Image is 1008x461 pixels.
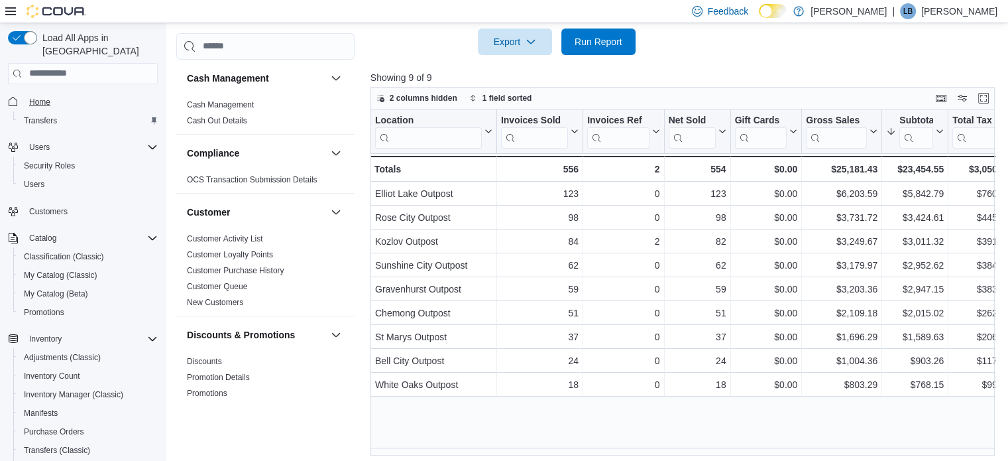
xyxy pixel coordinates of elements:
[734,257,797,273] div: $0.00
[759,4,787,18] input: Dark Mode
[24,331,67,347] button: Inventory
[806,186,877,202] div: $6,203.59
[375,114,482,148] div: Location
[501,257,579,273] div: 62
[375,353,492,369] div: Bell City Outpost
[187,99,254,110] span: Cash Management
[886,281,944,297] div: $2,947.15
[29,206,68,217] span: Customers
[19,424,89,440] a: Purchase Orders
[501,233,579,249] div: 84
[13,423,163,441] button: Purchase Orders
[187,282,247,291] a: Customer Queue
[806,233,877,249] div: $3,249.67
[187,281,247,292] span: Customer Queue
[3,138,163,157] button: Users
[19,176,50,192] a: Users
[806,377,877,393] div: $803.29
[24,289,88,299] span: My Catalog (Beta)
[806,210,877,226] div: $3,731.72
[19,405,63,421] a: Manifests
[952,114,999,127] div: Total Tax
[24,139,55,155] button: Users
[811,3,887,19] p: [PERSON_NAME]
[587,233,659,249] div: 2
[668,353,726,369] div: 24
[19,249,109,265] a: Classification (Classic)
[24,389,123,400] span: Inventory Manager (Classic)
[806,114,867,127] div: Gross Sales
[806,114,867,148] div: Gross Sales
[375,305,492,321] div: Chemong Outpost
[375,186,492,202] div: Elliot Lake Outpost
[375,233,492,249] div: Kozlov Outpost
[900,3,916,19] div: Laura Burns
[390,93,457,103] span: 2 columns hidden
[806,114,877,148] button: Gross Sales
[501,114,568,127] div: Invoices Sold
[176,231,355,316] div: Customer
[187,250,273,259] a: Customer Loyalty Points
[886,233,944,249] div: $3,011.32
[734,114,787,148] div: Gift Card Sales
[29,233,56,243] span: Catalog
[806,257,877,273] div: $3,179.97
[187,265,284,276] span: Customer Purchase History
[668,233,726,249] div: 82
[806,353,877,369] div: $1,004.36
[13,157,163,175] button: Security Roles
[501,114,568,148] div: Invoices Sold
[734,210,797,226] div: $0.00
[3,330,163,348] button: Inventory
[328,204,344,220] button: Customer
[668,305,726,321] div: 51
[486,29,544,55] span: Export
[176,172,355,193] div: Compliance
[19,286,93,302] a: My Catalog (Beta)
[19,113,158,129] span: Transfers
[668,257,726,273] div: 62
[734,161,797,177] div: $0.00
[19,350,106,365] a: Adjustments (Classic)
[501,186,579,202] div: 123
[806,281,877,297] div: $3,203.36
[24,115,57,126] span: Transfers
[886,377,944,393] div: $768.15
[19,405,158,421] span: Manifests
[24,230,158,246] span: Catalog
[29,97,50,107] span: Home
[27,5,86,18] img: Cova
[886,114,944,148] button: Subtotal
[375,377,492,393] div: White Oaks Outpost
[13,441,163,460] button: Transfers (Classic)
[187,328,325,342] button: Discounts & Promotions
[587,257,659,273] div: 0
[19,267,103,283] a: My Catalog (Classic)
[734,377,797,393] div: $0.00
[501,210,579,226] div: 98
[371,90,463,106] button: 2 columns hidden
[892,3,895,19] p: |
[587,281,659,297] div: 0
[668,281,726,297] div: 59
[375,210,492,226] div: Rose City Outpost
[187,116,247,125] a: Cash Out Details
[501,114,579,148] button: Invoices Sold
[187,233,263,244] span: Customer Activity List
[375,281,492,297] div: Gravenhurst Outpost
[501,377,579,393] div: 18
[187,100,254,109] a: Cash Management
[501,305,579,321] div: 51
[24,251,104,262] span: Classification (Classic)
[734,305,797,321] div: $0.00
[899,114,933,148] div: Subtotal
[587,377,659,393] div: 0
[587,186,659,202] div: 0
[668,114,715,127] div: Net Sold
[187,389,227,398] a: Promotions
[187,115,247,126] span: Cash Out Details
[668,329,726,345] div: 37
[187,298,243,307] a: New Customers
[24,179,44,190] span: Users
